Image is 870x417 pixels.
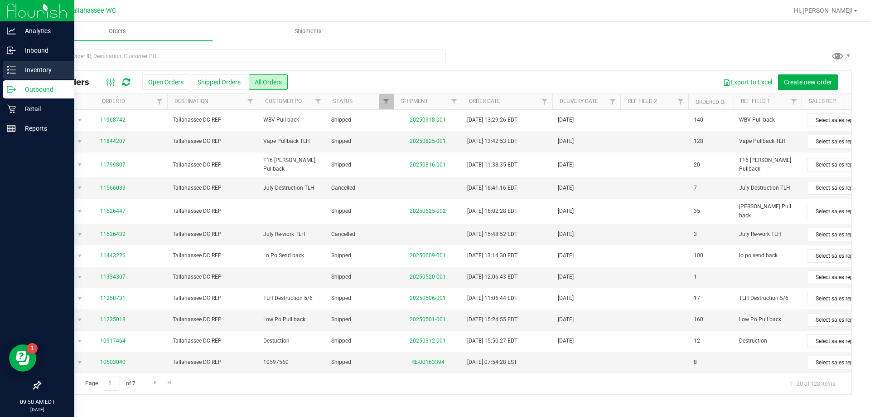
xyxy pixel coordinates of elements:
[331,273,388,281] span: Shipped
[173,251,252,260] span: Tallahassee DC REP
[100,358,126,367] a: 10603040
[69,7,116,15] span: Tallahassee WC
[809,98,836,104] a: Sales Rep
[173,315,252,324] span: Tallahassee DC REP
[447,94,462,109] a: Filter
[467,116,517,124] span: [DATE] 13:29:26 EDT
[739,202,796,220] span: [PERSON_NAME] Pull back
[100,184,126,192] a: 11566033
[558,161,574,169] span: [DATE]
[97,27,138,35] span: Orders
[263,137,320,146] span: Vape Pullback TLH
[142,74,189,90] button: Open Orders
[694,273,697,281] span: 1
[4,398,70,406] p: 09:50 AM EDT
[249,74,288,90] button: All Orders
[558,184,574,192] span: [DATE]
[558,116,574,124] span: [DATE]
[467,251,517,260] span: [DATE] 13:14:30 EDT
[467,315,517,324] span: [DATE] 15:24:55 EDT
[331,315,388,324] span: Shipped
[74,250,86,262] span: select
[100,230,126,239] a: 11526432
[694,137,703,146] span: 128
[628,98,657,104] a: Ref Field 2
[16,25,70,36] p: Analytics
[694,230,697,239] span: 3
[696,99,730,105] a: Ordered qty
[213,22,403,41] a: Shipments
[410,208,446,214] a: 20250625-002
[263,230,320,239] span: July Re-work TLH
[331,230,388,239] span: Cancelled
[410,316,446,323] a: 20250501-001
[401,98,428,104] a: Shipment
[74,158,86,171] span: select
[100,116,126,124] a: 11968742
[173,358,252,367] span: Tallahassee DC REP
[694,184,697,192] span: 7
[605,94,620,109] a: Filter
[331,251,388,260] span: Shipped
[74,271,86,284] span: select
[694,337,700,345] span: 12
[694,161,700,169] span: 20
[778,74,838,90] button: Create new order
[331,358,388,367] span: Shipped
[331,337,388,345] span: Shipped
[263,184,320,192] span: July Destruction TLH
[558,251,574,260] span: [DATE]
[467,337,517,345] span: [DATE] 15:50:27 EDT
[7,46,16,55] inline-svg: Inbound
[74,314,86,326] span: select
[192,74,246,90] button: Shipped Orders
[16,103,70,114] p: Retail
[739,315,781,324] span: Low Po Pull back
[467,358,517,367] span: [DATE] 07:54:28 EST
[694,116,703,124] span: 140
[739,137,786,146] span: Vape Pullback TLH
[467,294,517,303] span: [DATE] 11:06:44 EDT
[263,294,320,303] span: TLH Destruction 5/6
[739,156,796,173] span: T16 [PERSON_NAME] Pullback
[379,94,394,109] a: Filter
[9,344,36,372] iframe: Resource center
[537,94,552,109] a: Filter
[469,98,500,104] a: Order Date
[739,230,781,239] span: July Re-work TLH
[100,161,126,169] a: 11799807
[282,27,334,35] span: Shipments
[558,230,574,239] span: [DATE]
[694,207,700,216] span: 35
[694,358,697,367] span: 8
[74,135,86,148] span: select
[173,137,252,146] span: Tallahassee DC REP
[4,406,70,413] p: [DATE]
[77,377,143,391] span: Page of 7
[22,22,213,41] a: Orders
[263,251,320,260] span: Lo Po Send back
[560,98,598,104] a: Delivery Date
[74,205,86,218] span: select
[173,161,252,169] span: Tallahassee DC REP
[331,184,388,192] span: Cancelled
[331,161,388,169] span: Shipped
[263,116,320,124] span: WBV Pull back
[104,377,120,391] input: 1
[7,124,16,133] inline-svg: Reports
[782,377,842,390] span: 1 - 20 of 128 items
[7,65,16,74] inline-svg: Inventory
[410,138,446,144] a: 20250825-001
[152,94,167,109] a: Filter
[174,98,208,104] a: Destination
[717,74,778,90] button: Export to Excel
[331,137,388,146] span: Shipped
[739,251,778,260] span: lo po send back
[558,137,574,146] span: [DATE]
[331,207,388,216] span: Shipped
[331,116,388,124] span: Shipped
[243,94,258,109] a: Filter
[787,94,802,109] a: Filter
[173,184,252,192] span: Tallahassee DC REP
[311,94,326,109] a: Filter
